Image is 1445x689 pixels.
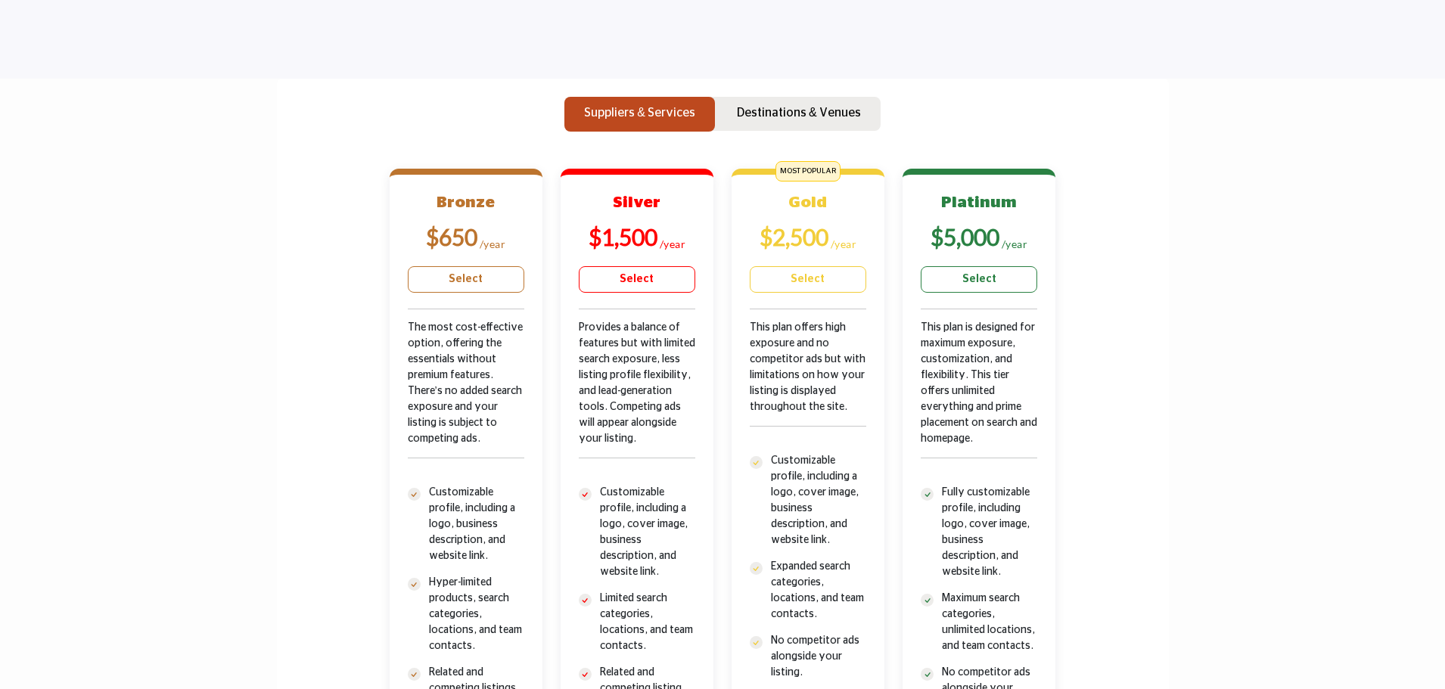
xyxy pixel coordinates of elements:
[408,266,524,293] a: Select
[429,575,524,654] p: Hyper-limited products, search categories, locations, and team contacts.
[579,266,695,293] a: Select
[480,237,506,250] sub: /year
[750,320,866,453] div: This plan offers high exposure and no competitor ads but with limitations on how your listing is ...
[831,237,857,250] sub: /year
[931,223,999,250] b: $5,000
[942,591,1037,654] p: Maximum search categories, unlimited locations, and team contacts.
[771,559,866,622] p: Expanded search categories, locations, and team contacts.
[613,194,660,210] b: Silver
[941,194,1017,210] b: Platinum
[737,104,861,122] p: Destinations & Venues
[408,320,524,485] div: The most cost-effective option, offering the essentials without premium features. There’s no adde...
[600,591,695,654] p: Limited search categories, locations, and team contacts.
[429,485,524,564] p: Customizable profile, including a logo, business description, and website link.
[921,266,1037,293] a: Select
[1002,237,1028,250] sub: /year
[771,633,866,681] p: No competitor ads alongside your listing.
[750,266,866,293] a: Select
[942,485,1037,580] p: Fully customizable profile, including logo, cover image, business description, and website link.
[584,104,695,122] p: Suppliers & Services
[771,453,866,548] p: Customizable profile, including a logo, cover image, business description, and website link.
[788,194,827,210] b: Gold
[426,223,477,250] b: $650
[775,161,841,182] span: MOST POPULAR
[760,223,828,250] b: $2,500
[717,97,881,132] button: Destinations & Venues
[437,194,495,210] b: Bronze
[589,223,657,250] b: $1,500
[660,237,686,250] sub: /year
[600,485,695,580] p: Customizable profile, including a logo, cover image, business description, and website link.
[564,97,715,132] button: Suppliers & Services
[579,320,695,485] div: Provides a balance of features but with limited search exposure, less listing profile flexibility...
[921,320,1037,485] div: This plan is designed for maximum exposure, customization, and flexibility. This tier offers unli...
